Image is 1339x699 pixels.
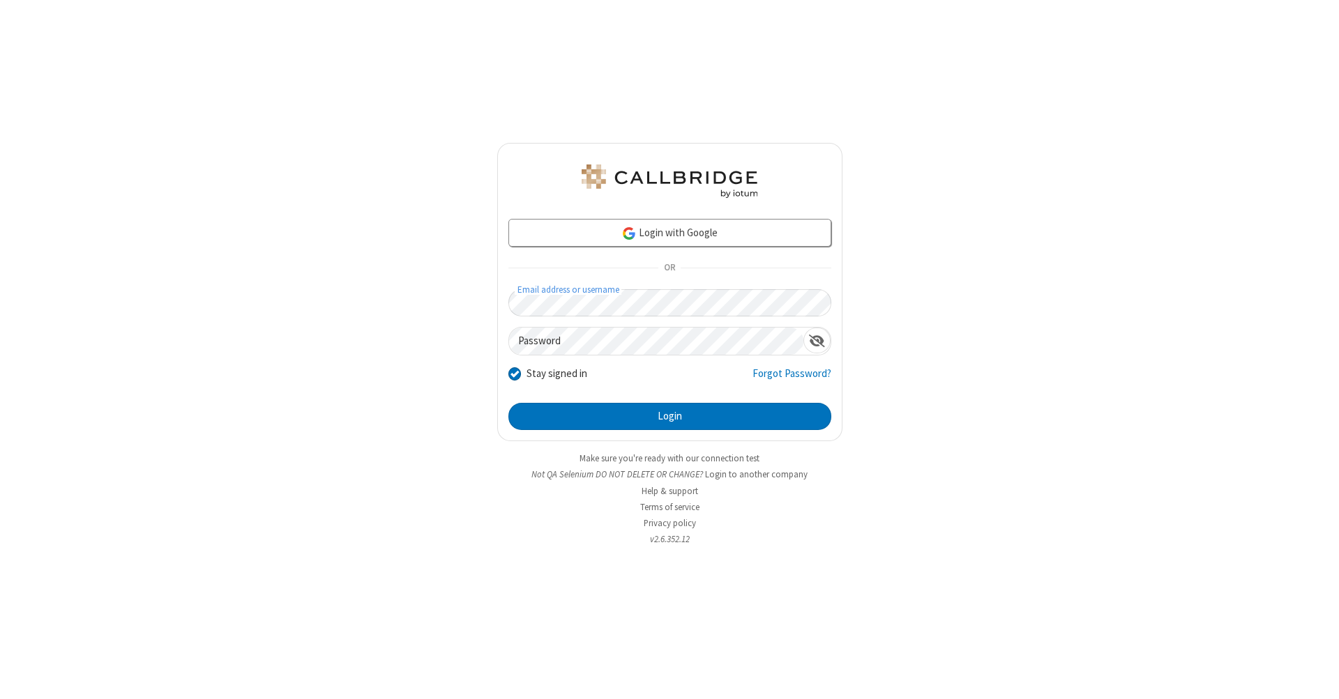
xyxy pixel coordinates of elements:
a: Make sure you're ready with our connection test [580,452,759,464]
a: Login with Google [508,219,831,247]
label: Stay signed in [527,366,587,382]
a: Help & support [642,485,698,497]
span: OR [658,259,681,278]
button: Login [508,403,831,431]
a: Terms of service [640,501,699,513]
input: Password [509,328,803,355]
img: QA Selenium DO NOT DELETE OR CHANGE [579,164,760,198]
li: Not QA Selenium DO NOT DELETE OR CHANGE? [497,468,842,481]
li: v2.6.352.12 [497,532,842,546]
img: google-icon.png [621,226,637,241]
input: Email address or username [508,289,831,316]
div: Show password [803,328,831,353]
a: Forgot Password? [752,366,831,392]
button: Login to another company [705,468,808,481]
a: Privacy policy [644,517,696,529]
iframe: Chat [1304,663,1329,689]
